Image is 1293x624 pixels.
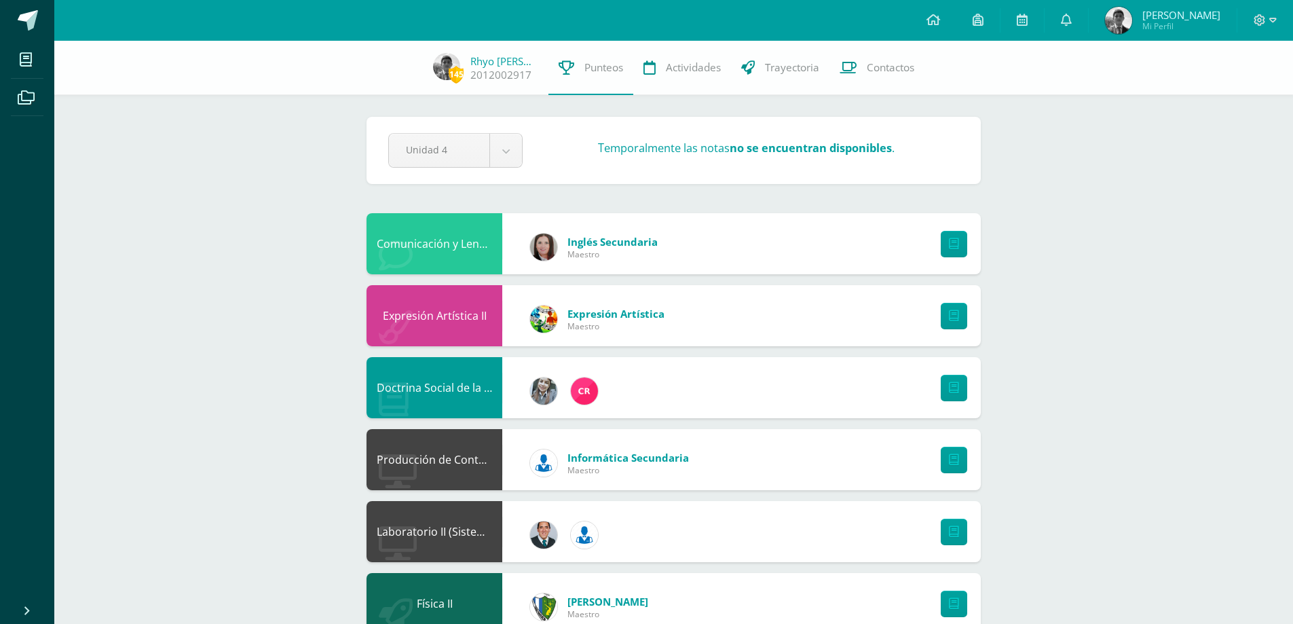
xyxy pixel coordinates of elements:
[765,60,819,75] span: Trayectoria
[470,54,538,68] a: Rhyo [PERSON_NAME]
[367,285,502,346] div: Expresión Artística II
[548,41,633,95] a: Punteos
[367,429,502,490] div: Producción de Contenidos Digitales
[406,134,472,166] span: Unidad 4
[433,53,460,80] img: b15cf863827e7b7a708415bb8804ae1f.png
[633,41,731,95] a: Actividades
[567,608,648,620] span: Maestro
[530,593,557,621] img: d7d6d148f6dec277cbaab50fee73caa7.png
[1105,7,1132,34] img: b15cf863827e7b7a708415bb8804ae1f.png
[567,320,664,332] span: Maestro
[598,140,895,155] h3: Temporalmente las notas .
[567,235,658,249] span: Inglés Secundaria
[731,41,829,95] a: Trayectoria
[567,307,664,320] span: Expresión Artística
[867,60,914,75] span: Contactos
[470,68,531,82] a: 2012002917
[367,357,502,418] div: Doctrina Social de la Iglesia
[530,378,557,405] img: cba4c69ace659ae4cf02a5761d9a2473.png
[530,449,557,477] img: 6ed6846fa57649245178fca9fc9a58dd.png
[389,134,522,167] a: Unidad 4
[584,60,623,75] span: Punteos
[567,451,689,464] span: Informática Secundaria
[567,249,658,260] span: Maestro
[730,140,892,155] strong: no se encuentran disponibles
[1142,8,1220,22] span: [PERSON_NAME]
[367,501,502,562] div: Laboratorio II (Sistema Operativo Macintoch)
[567,464,689,476] span: Maestro
[1142,20,1220,32] span: Mi Perfil
[571,378,598,405] img: 866c3f3dc5f3efb798120d7ad13644d9.png
[567,595,648,608] span: [PERSON_NAME]
[367,213,502,274] div: Comunicación y Lenguaje L3 Inglés
[571,521,598,549] img: 6ed6846fa57649245178fca9fc9a58dd.png
[829,41,924,95] a: Contactos
[530,521,557,549] img: 2306758994b507d40baaa54be1d4aa7e.png
[449,66,464,83] span: 145
[530,234,557,261] img: 8af0450cf43d44e38c4a1497329761f3.png
[530,306,557,333] img: 159e24a6ecedfdf8f489544946a573f0.png
[666,60,721,75] span: Actividades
